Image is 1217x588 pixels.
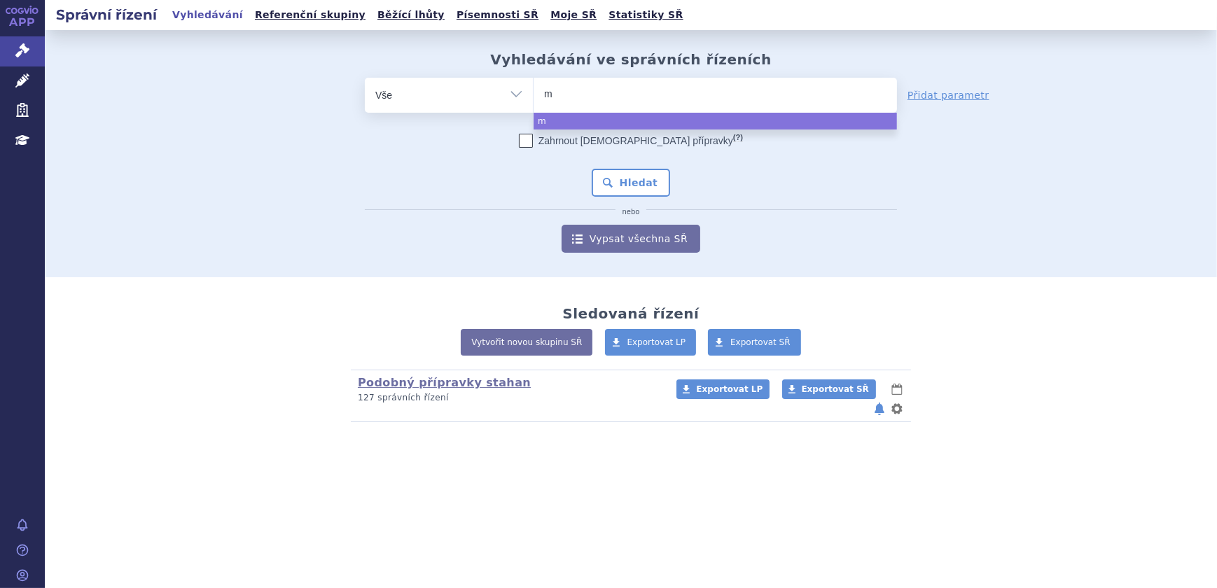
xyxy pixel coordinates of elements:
span: Exportovat LP [627,337,686,347]
button: lhůty [890,381,904,398]
p: 127 správních řízení [358,392,658,404]
h2: Sledovaná řízení [562,305,699,322]
span: Exportovat LP [696,384,763,394]
a: Podobný přípravky stahan [358,376,531,389]
button: Hledat [592,169,671,197]
a: Statistiky SŘ [604,6,687,24]
a: Vypsat všechna SŘ [562,225,700,253]
span: Exportovat SŘ [730,337,791,347]
a: Přidat parametr [907,88,989,102]
li: m [534,113,897,129]
label: Zahrnout [DEMOGRAPHIC_DATA] přípravky [519,134,743,148]
span: Exportovat SŘ [802,384,869,394]
h2: Vyhledávání ve správních řízeních [490,51,772,68]
a: Exportovat LP [676,379,770,399]
a: Exportovat SŘ [782,379,876,399]
button: nastavení [890,400,904,417]
a: Běžící lhůty [373,6,449,24]
a: Exportovat SŘ [708,329,801,356]
a: Vyhledávání [168,6,247,24]
i: nebo [616,208,647,216]
a: Moje SŘ [546,6,601,24]
abbr: (?) [733,133,743,142]
a: Vytvořit novou skupinu SŘ [461,329,592,356]
a: Písemnosti SŘ [452,6,543,24]
h2: Správní řízení [45,5,168,24]
a: Exportovat LP [605,329,697,356]
a: Referenční skupiny [251,6,370,24]
button: notifikace [872,400,886,417]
